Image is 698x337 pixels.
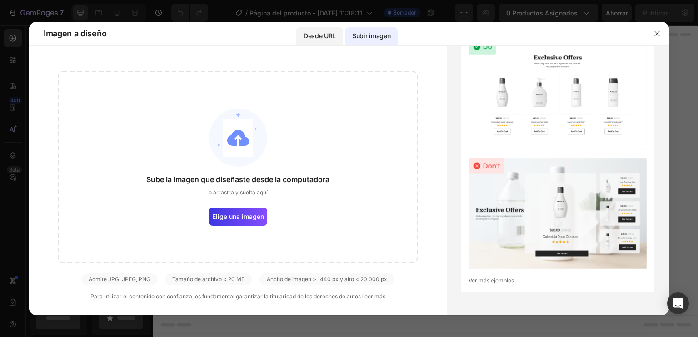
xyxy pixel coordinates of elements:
a: Leer más [361,293,385,300]
font: Subir imagen [352,32,390,40]
font: Elige una imagen [212,213,264,220]
div: Start with Sections from sidebar [218,159,328,169]
div: Abrir Intercom Messenger [667,292,689,314]
button: Add elements [274,177,339,195]
div: Start with Generating from URL or image [212,228,334,235]
font: Tamaño de archivo < 20 MB [172,276,245,282]
font: Para utilizar el contenido con confianza, es fundamental garantizar la titularidad de los derecho... [90,293,361,300]
button: Add sections [207,177,269,195]
font: Ancho de imagen > 1440 px y alto < 20 000 px [267,276,387,282]
font: Ver más ejemplos [469,277,514,284]
font: Sube la imagen que diseñaste desde la computadora [146,175,329,184]
font: Desde URL [304,32,336,40]
font: o arrastra y suelta aquí [209,189,268,196]
a: Ver más ejemplos [469,277,647,285]
font: Imagen a diseño [44,29,106,38]
font: Admite JPG, JPEG, PNG [89,276,150,282]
